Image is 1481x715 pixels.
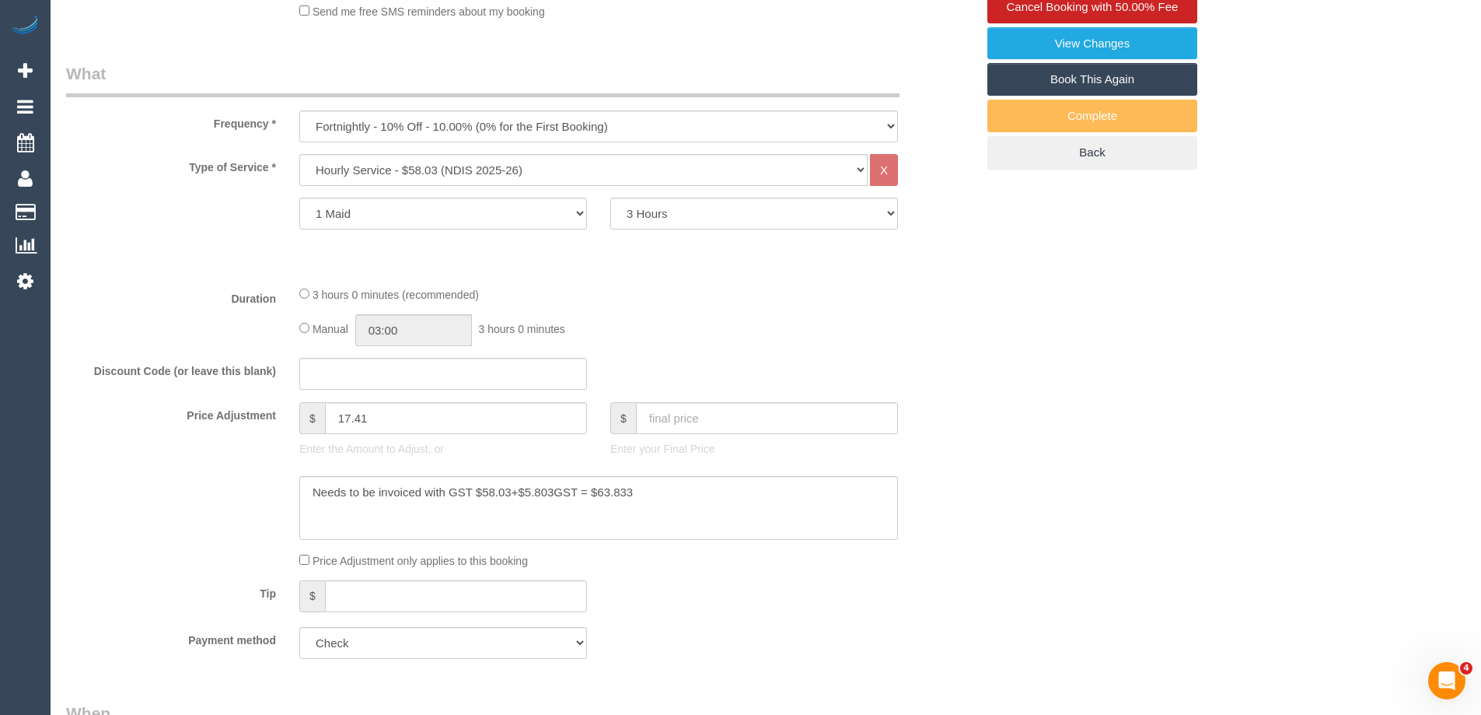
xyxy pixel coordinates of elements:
[54,110,288,131] label: Frequency *
[987,136,1197,169] a: Back
[313,323,348,335] span: Manual
[313,289,479,301] span: 3 hours 0 minutes (recommended)
[610,402,636,434] span: $
[54,154,288,175] label: Type of Service *
[9,16,40,37] img: Automaid Logo
[313,555,528,567] span: Price Adjustment only applies to this booking
[54,627,288,648] label: Payment method
[479,323,565,335] span: 3 hours 0 minutes
[299,580,325,612] span: $
[66,62,899,97] legend: What
[54,402,288,423] label: Price Adjustment
[54,580,288,601] label: Tip
[987,27,1197,60] a: View Changes
[636,402,898,434] input: final price
[54,286,288,307] label: Duration
[299,441,587,457] p: Enter the Amount to Adjust, or
[1428,662,1465,699] iframe: Intercom live chat
[54,358,288,379] label: Discount Code (or leave this blank)
[313,5,545,18] span: Send me free SMS reminders about my booking
[299,402,325,434] span: $
[987,63,1197,96] a: Book This Again
[1460,662,1472,675] span: 4
[610,441,898,457] p: Enter your Final Price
